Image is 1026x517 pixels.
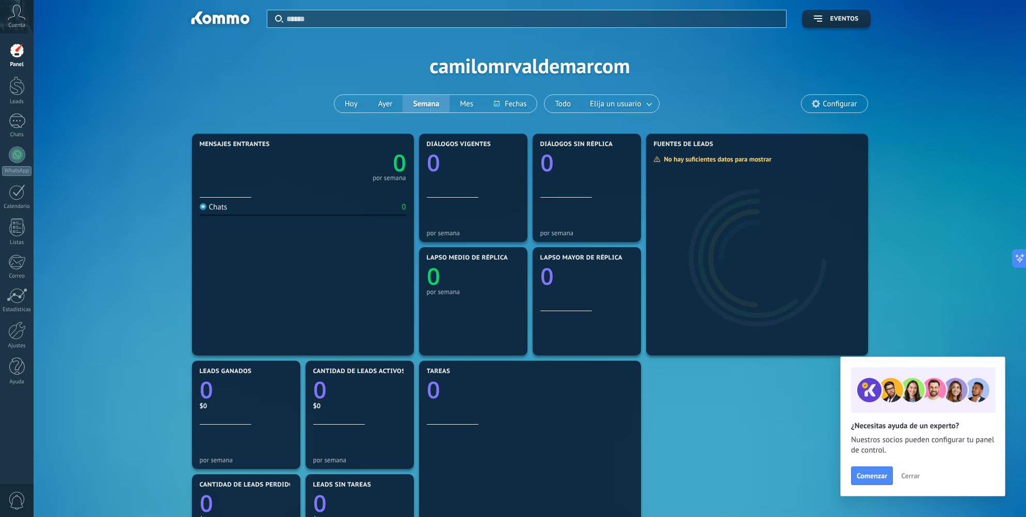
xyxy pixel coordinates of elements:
h2: ¿Necesitas ayuda de un experto? [851,421,995,431]
button: Mes [450,95,484,112]
span: Configurar [823,100,857,108]
img: Chats [200,203,206,210]
span: Leads sin tareas [313,481,371,489]
a: 0 [427,374,633,406]
text: 0 [540,261,554,292]
div: por semana [373,175,406,181]
div: por semana [427,288,520,296]
span: Comenzar [857,472,887,479]
a: 0 [200,374,293,406]
div: Estadísticas [2,306,32,313]
text: 0 [540,147,554,179]
div: Panel [2,61,32,68]
div: No hay suficientes datos para mostrar [653,155,779,164]
button: Ayer [368,95,403,112]
text: 0 [427,374,440,406]
span: Cerrar [901,472,920,479]
span: Nuestros socios pueden configurar tu panel de control. [851,435,995,456]
div: por semana [427,229,520,237]
div: por semana [200,456,293,464]
button: Todo [544,95,581,112]
span: Cuenta [8,22,25,29]
div: Leads [2,99,32,105]
text: 0 [200,374,213,406]
div: Chats [200,202,228,212]
div: por semana [313,456,406,464]
div: Listas [2,239,32,246]
div: $0 [313,401,406,410]
a: 0 [313,374,406,406]
text: 0 [313,374,327,406]
button: Semana [403,95,450,112]
div: Ayuda [2,379,32,385]
text: 0 [427,261,440,292]
div: Chats [2,132,32,138]
text: 0 [393,147,406,179]
span: Eventos [830,15,858,23]
span: Diálogos vigentes [427,141,491,148]
span: Tareas [427,368,451,375]
span: Leads ganados [200,368,252,375]
button: Elija un usuario [581,95,659,112]
button: Cerrar [896,468,924,483]
div: $0 [200,401,293,410]
span: Mensajes entrantes [200,141,270,148]
span: Elija un usuario [588,97,643,111]
div: WhatsApp [2,166,31,176]
div: 0 [402,202,406,212]
div: Ajustes [2,343,32,349]
button: Fechas [484,95,537,112]
button: Eventos [802,10,870,28]
button: Comenzar [851,466,893,485]
span: Lapso medio de réplica [427,254,508,262]
div: Correo [2,273,32,280]
span: Cantidad de leads perdidos [200,481,298,489]
text: 0 [427,147,440,179]
span: Diálogos sin réplica [540,141,613,148]
div: por semana [540,229,633,237]
button: Hoy [334,95,368,112]
a: 0 [303,147,406,179]
span: Lapso mayor de réplica [540,254,622,262]
span: Fuentes de leads [654,141,714,148]
span: Cantidad de leads activos [313,368,406,375]
div: Calendario [2,203,32,210]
